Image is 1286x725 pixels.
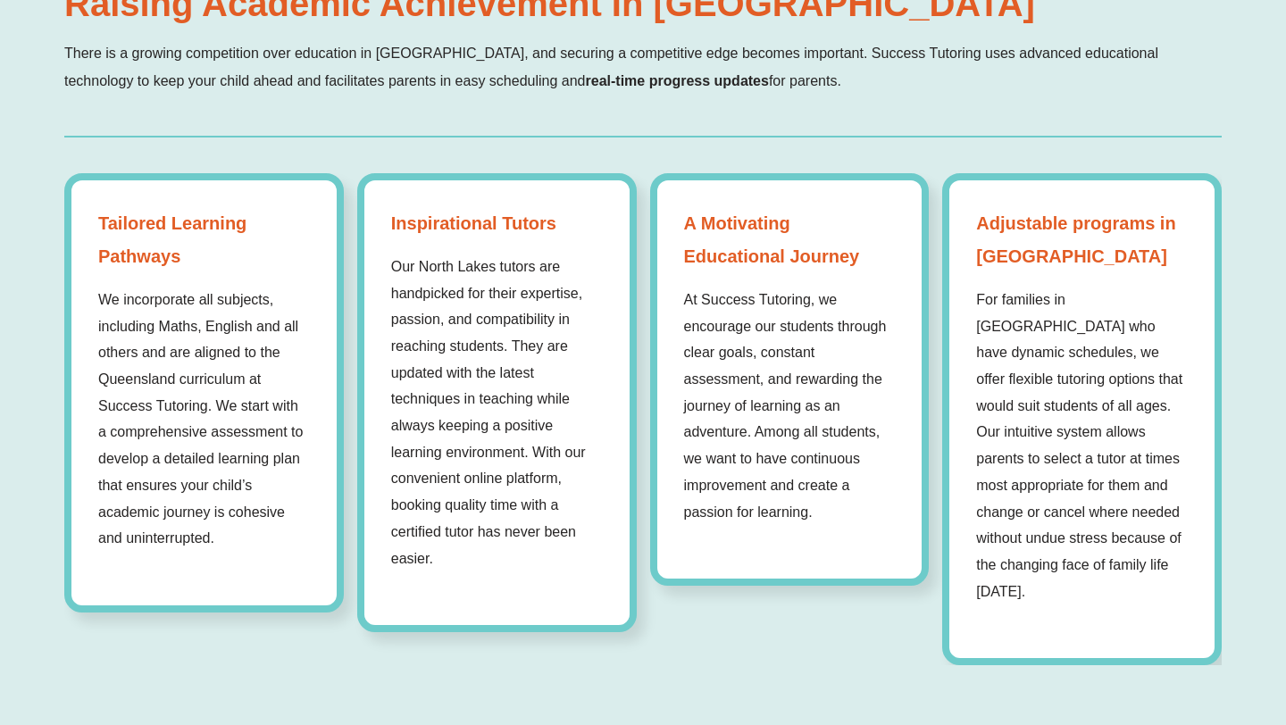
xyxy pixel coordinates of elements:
[64,46,1158,88] span: There is a growing competition over education in [GEOGRAPHIC_DATA], and securing a competitive ed...
[980,523,1286,725] iframe: Chat Widget
[64,173,344,612] div: 1 / 4
[684,207,896,273] strong: A Motivating Educational Journey
[586,73,769,88] b: real-time progress updates
[684,287,896,525] p: At Success Tutoring, we encourage our students through clear goals, constant assessment, and rewa...
[391,207,603,240] strong: Inspirational Tutors
[976,207,1188,273] strong: Adjustable programs in [GEOGRAPHIC_DATA]
[98,287,310,552] p: We incorporate all subjects, including Maths, English and all others and are aligned to the Queen...
[976,287,1188,604] p: For families in [GEOGRAPHIC_DATA] who have dynamic schedules, we offer flexible tutoring options ...
[391,254,603,571] p: Our North Lakes tutors are handpicked for their expertise, passion, and compatibility in reaching...
[357,173,637,633] div: 2 / 4
[650,173,930,587] div: 3 / 4
[942,173,1222,666] div: 4 / 4
[769,73,841,88] span: for parents.
[98,207,310,273] strong: Tailored Learning Pathways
